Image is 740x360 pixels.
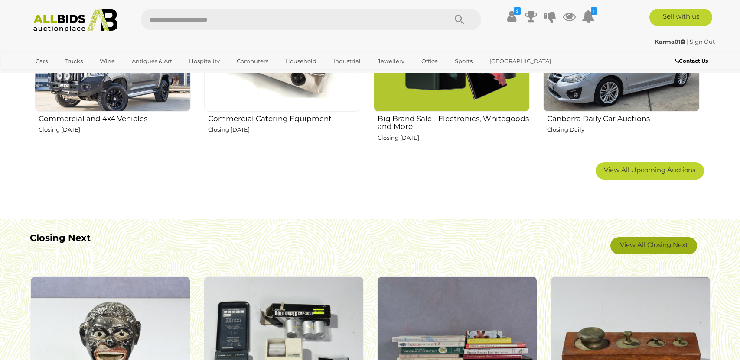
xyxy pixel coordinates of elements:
a: Sports [449,54,478,68]
a: Karma01 [655,38,687,45]
b: Contact Us [675,58,708,64]
strong: Karma01 [655,38,685,45]
a: Computers [231,54,274,68]
p: Closing [DATE] [208,125,360,135]
button: Search [438,9,481,30]
h2: Commercial Catering Equipment [208,112,360,123]
a: Wine [94,54,121,68]
h2: Canberra Daily Car Auctions [547,112,699,123]
span: View All Upcoming Auctions [604,166,695,174]
a: Household [280,54,322,68]
span: | [687,38,688,45]
a: 1 [582,9,595,24]
a: $ [505,9,518,24]
h2: Big Brand Sale - Electronics, Whitegoods and More [378,112,530,131]
a: Trucks [59,54,88,68]
a: Jewellery [372,54,410,68]
img: Allbids.com.au [29,9,123,32]
a: [GEOGRAPHIC_DATA] [484,54,557,68]
h2: Commercial and 4x4 Vehicles [39,112,191,123]
p: Closing [DATE] [39,125,191,135]
a: Contact Us [675,56,710,66]
a: View All Upcoming Auctions [596,162,704,180]
a: Sell with us [649,9,712,26]
p: Closing [DATE] [378,133,530,143]
a: Hospitality [183,54,225,68]
i: 1 [591,7,597,15]
i: $ [514,7,521,15]
p: Closing Daily [547,125,699,135]
a: Antiques & Art [126,54,178,68]
a: Office [416,54,443,68]
a: Cars [30,54,53,68]
a: Sign Out [690,38,715,45]
b: Closing Next [30,232,91,243]
a: View All Closing Next [610,237,697,254]
a: Industrial [328,54,366,68]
